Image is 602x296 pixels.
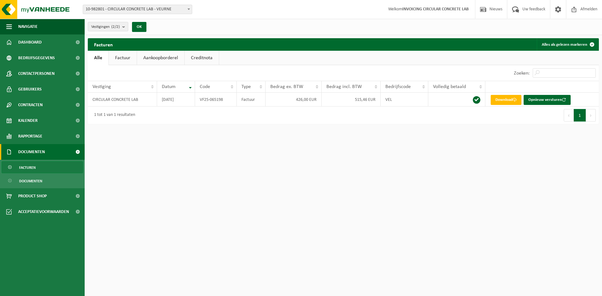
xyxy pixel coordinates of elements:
[88,22,128,31] button: Vestigingen(2/2)
[18,204,69,220] span: Acceptatievoorwaarden
[91,110,135,121] div: 1 tot 1 van 1 resultaten
[586,109,596,122] button: Next
[88,38,119,50] h2: Facturen
[18,34,42,50] span: Dashboard
[433,84,466,89] span: Volledig betaald
[524,95,571,105] button: Opnieuw versturen
[574,109,586,122] button: 1
[111,25,120,29] count: (2/2)
[200,84,210,89] span: Code
[266,93,322,106] td: 426,00 EUR
[88,51,108,65] a: Alle
[92,84,111,89] span: Vestiging
[18,144,45,160] span: Documenten
[162,84,176,89] span: Datum
[491,95,521,105] a: Download
[19,162,36,174] span: Facturen
[241,84,251,89] span: Type
[2,175,83,187] a: Documenten
[322,93,381,106] td: 515,46 EUR
[132,22,146,32] button: OK
[237,93,266,106] td: Factuur
[18,113,38,128] span: Kalender
[91,22,120,32] span: Vestigingen
[88,93,157,106] td: CIRCULAR CONCRETE LAB
[18,19,38,34] span: Navigatie
[537,38,598,51] button: Alles als gelezen markeren
[402,7,469,12] strong: INVOICING CIRCULAR CONCRETE LAB
[326,84,362,89] span: Bedrag incl. BTW
[18,50,55,66] span: Bedrijfsgegevens
[83,5,192,14] span: 10-982801 - CIRCULAR CONCRETE LAB - VEURNE
[157,93,195,106] td: [DATE]
[137,51,184,65] a: Aankoopborderel
[19,175,42,187] span: Documenten
[195,93,237,106] td: VF25-065198
[514,71,530,76] label: Zoeken:
[109,51,137,65] a: Factuur
[564,109,574,122] button: Previous
[18,97,43,113] span: Contracten
[18,128,42,144] span: Rapportage
[270,84,303,89] span: Bedrag ex. BTW
[2,161,83,173] a: Facturen
[18,188,47,204] span: Product Shop
[381,93,428,106] td: VEL
[185,51,219,65] a: Creditnota
[18,66,55,81] span: Contactpersonen
[385,84,411,89] span: Bedrijfscode
[18,81,42,97] span: Gebruikers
